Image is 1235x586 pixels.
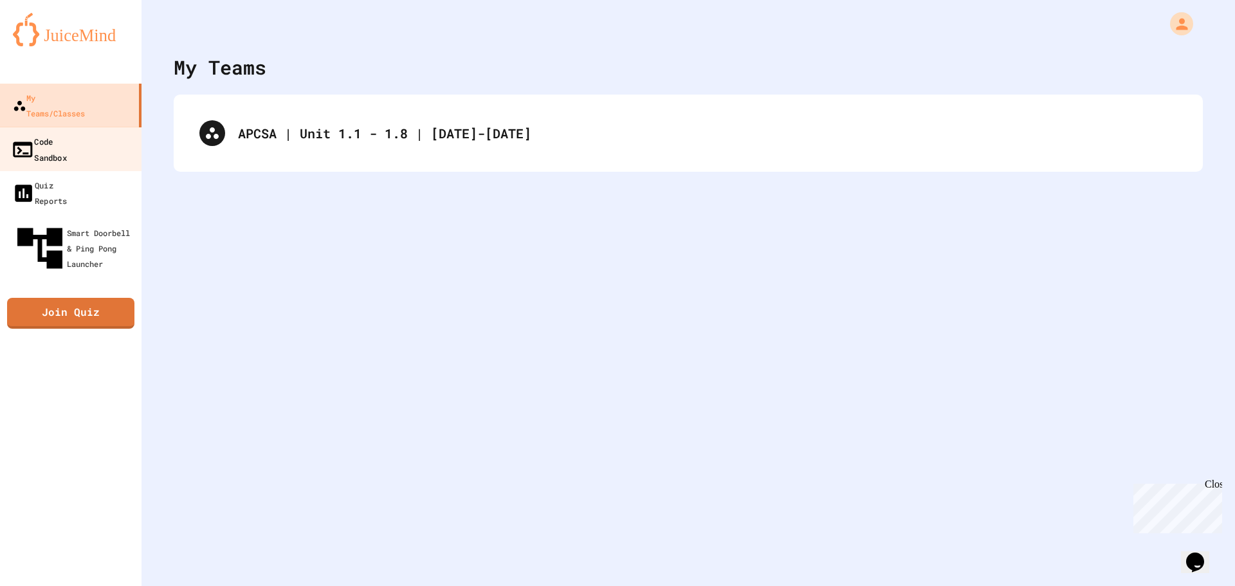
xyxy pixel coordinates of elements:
img: logo-orange.svg [13,13,129,46]
iframe: chat widget [1128,479,1222,533]
iframe: chat widget [1181,535,1222,573]
div: My Account [1157,9,1196,39]
div: My Teams/Classes [13,90,85,121]
div: APCSA | Unit 1.1 - 1.8 | [DATE]-[DATE] [238,124,1177,143]
div: Code Sandbox [11,133,67,165]
div: APCSA | Unit 1.1 - 1.8 | [DATE]-[DATE] [187,107,1190,159]
a: Join Quiz [7,298,134,329]
div: My Teams [174,53,266,82]
div: Chat with us now!Close [5,5,89,82]
div: Smart Doorbell & Ping Pong Launcher [13,221,136,275]
div: Quiz Reports [12,178,67,209]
